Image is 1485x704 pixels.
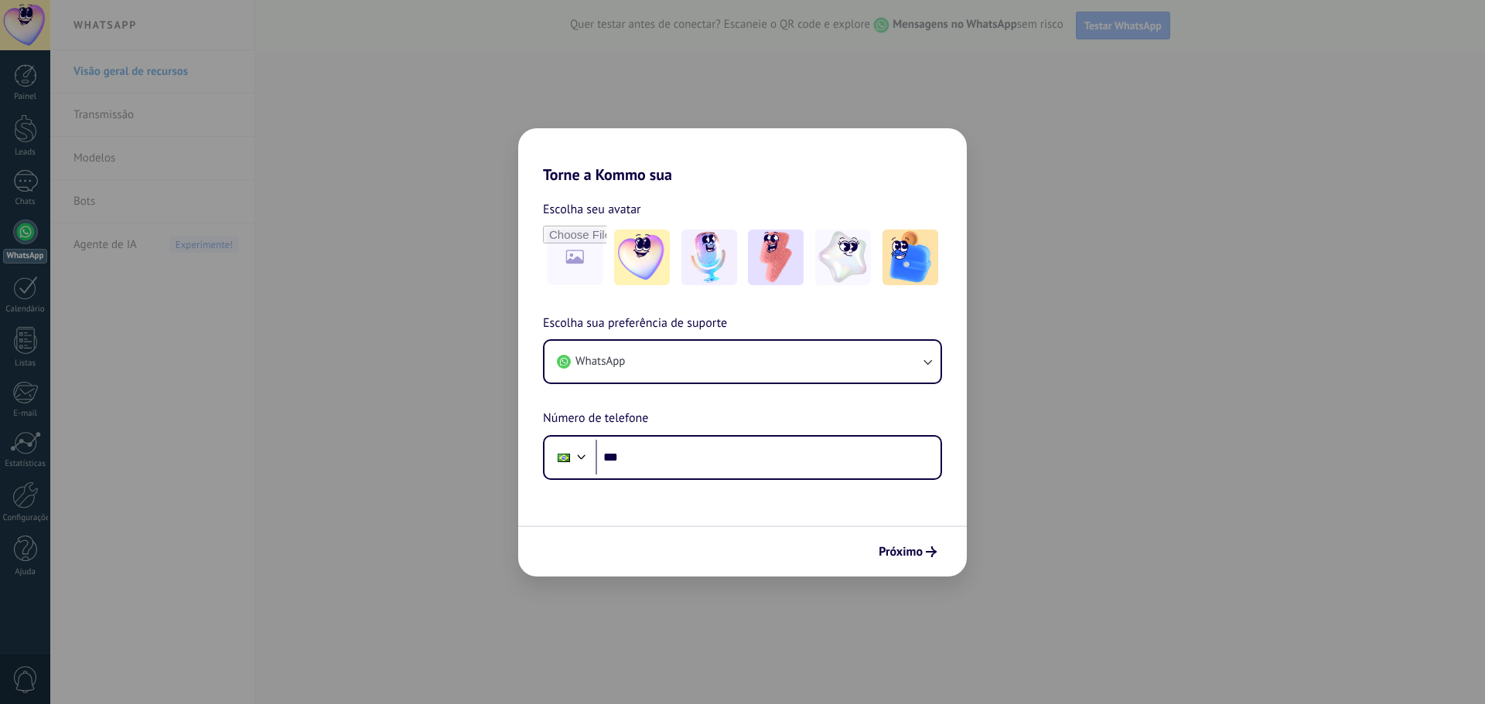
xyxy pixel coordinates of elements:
div: Brazil: + 55 [549,441,579,474]
button: Próximo [872,539,944,565]
img: -1.jpeg [614,230,670,285]
span: WhatsApp [575,354,625,369]
span: Escolha seu avatar [543,199,641,219]
span: Escolha sua preferência de suporte [543,314,727,334]
button: WhatsApp [544,341,940,383]
img: -4.jpeg [815,230,871,285]
h2: Torne a Kommo sua [518,128,967,184]
span: Número de telefone [543,409,648,429]
img: -5.jpeg [882,230,938,285]
span: Próximo [879,546,923,557]
img: -2.jpeg [681,230,737,285]
img: -3.jpeg [748,230,804,285]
